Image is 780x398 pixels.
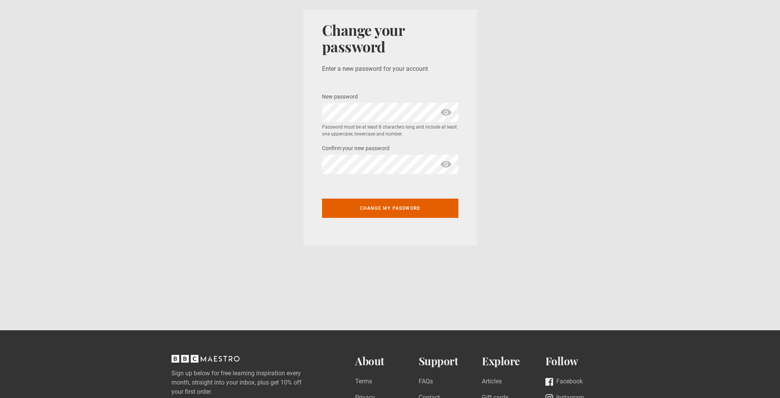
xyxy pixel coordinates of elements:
[171,355,240,363] svg: BBC Maestro, back to top
[322,199,458,218] button: Change my password
[545,377,583,387] a: Facebook
[419,377,433,387] a: FAQs
[171,358,240,365] a: BBC Maestro, back to top
[322,64,458,74] p: Enter a new password for your account
[171,369,325,396] label: Sign up below for free learning inspiration every month, straight into your inbox, plus get 10% o...
[322,144,389,153] label: Confirm your new password
[322,92,358,102] label: New password
[322,22,458,55] h1: Change your password
[355,355,419,368] h2: About
[322,124,458,137] small: Password must be at least 8 characters long and include at least one uppercase, lowercase and num...
[482,355,545,368] h2: Explore
[440,103,452,122] span: show password
[419,355,482,368] h2: Support
[440,155,452,174] span: show password
[482,377,502,387] a: Articles
[545,355,609,368] h2: Follow
[355,377,372,387] a: Terms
